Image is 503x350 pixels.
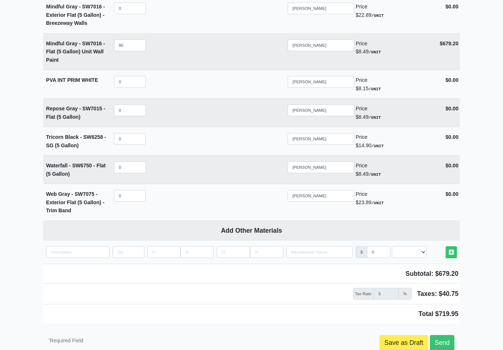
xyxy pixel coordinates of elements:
[417,289,458,299] span: Taxes: $40.75
[356,76,425,84] div: Price
[356,76,425,92] div: $8.15
[356,161,425,178] div: $8.49
[114,3,146,14] input: quantity
[356,104,425,121] div: $8.49
[217,246,250,258] input: Length
[113,246,144,258] input: quantity
[288,161,354,173] input: Search
[49,338,83,343] small: Required Field
[147,246,181,258] input: Length
[356,190,425,198] div: Price
[288,39,354,51] input: Search
[46,4,105,26] strong: Mindful Gray - SW7016 - Exterior Flat (5 Gallon) - Breezeway Walls
[446,163,458,168] strong: $0.00
[446,191,458,197] strong: $0.00
[446,106,458,111] strong: $0.00
[356,39,425,56] div: $8.49
[46,41,105,63] strong: Mindful Gray - SW7016 - Flat (5 Gallon) Unit Wall Paint
[440,41,458,46] strong: $679.20
[221,227,282,234] b: Add Other Materials
[356,39,425,48] div: Price
[46,163,106,177] strong: Waterfall - SW6750 - Flat (5 Gallon)
[371,14,384,18] strong: /UNIT
[356,104,425,113] div: Price
[405,270,458,277] span: Subtotal: $679.20
[368,87,381,91] strong: /UNIT
[288,190,354,202] input: Search
[288,3,354,14] input: Search
[371,144,384,148] strong: /UNIT
[114,133,146,145] input: quantity
[353,288,374,300] span: Tax Rate:
[288,104,354,116] input: Search
[286,246,353,258] input: Search
[419,310,458,317] span: Total $719.95
[368,115,381,120] strong: /UNIT
[181,246,214,258] input: Length
[46,106,105,120] strong: Repose Gray - SW7015 - Flat (5 Gallon)
[356,3,425,19] div: $22.89
[356,3,425,11] div: Price
[371,201,384,205] strong: /UNIT
[114,104,146,116] input: quantity
[446,77,458,83] strong: $0.00
[46,77,98,83] strong: PVA INT PRIM WHITE
[114,161,146,173] input: quantity
[46,191,105,213] strong: Web Gray - SW7075 - Exterior Flat (5 Gallon) - Trim Band
[46,246,110,258] input: quantity
[288,76,354,88] input: Search
[356,133,425,149] div: $14.90
[114,190,146,202] input: quantity
[446,134,458,140] strong: $0.00
[356,190,425,206] div: $23.89
[114,39,146,51] input: quantity
[114,76,146,88] input: quantity
[46,134,106,148] strong: Tricorn Black - SW6258 - SG (5 Gallon)
[446,4,458,9] strong: $0.00
[356,246,367,258] div: $
[288,133,354,145] input: Search
[398,288,412,300] span: %
[356,133,425,141] div: Price
[368,172,381,177] strong: /UNIT
[356,161,425,170] div: Price
[367,246,390,258] input: manufacturer
[250,246,283,258] input: Length
[368,50,381,54] strong: /UNIT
